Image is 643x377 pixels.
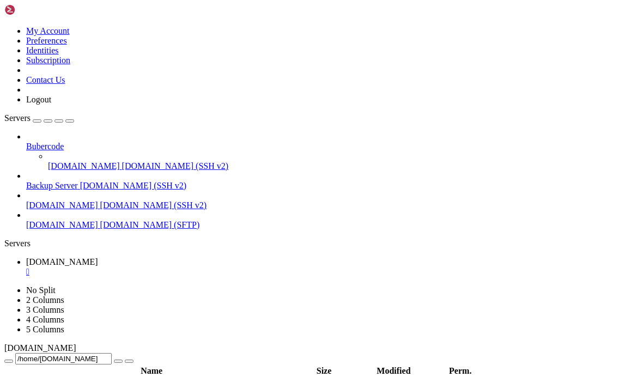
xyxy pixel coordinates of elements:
[48,151,639,171] li: [DOMAIN_NAME] [DOMAIN_NAME] (SSH v2)
[26,46,59,55] a: Identities
[48,161,120,171] span: [DOMAIN_NAME]
[26,142,639,151] a: Bubercode
[122,161,229,171] span: [DOMAIN_NAME] (SSH v2)
[26,36,67,45] a: Preferences
[5,366,298,376] th: Name: activate to sort column descending
[26,95,51,104] a: Logout
[26,26,70,35] a: My Account
[15,353,112,364] input: Current Folder
[26,200,98,210] span: [DOMAIN_NAME]
[26,220,98,229] span: [DOMAIN_NAME]
[26,56,70,65] a: Subscription
[350,366,438,376] th: Modified: activate to sort column ascending
[26,75,65,84] a: Contact Us
[4,113,31,123] span: Servers
[4,239,639,248] div: Servers
[100,220,200,229] span: [DOMAIN_NAME] (SFTP)
[26,325,64,334] a: 5 Columns
[26,257,639,277] a: Pro5.hosts.name
[26,132,639,171] li: Bubercode
[299,366,349,376] th: Size: activate to sort column ascending
[26,257,98,266] span: [DOMAIN_NAME]
[80,181,187,190] span: [DOMAIN_NAME] (SSH v2)
[48,161,639,171] a: [DOMAIN_NAME] [DOMAIN_NAME] (SSH v2)
[26,315,64,324] a: 4 Columns
[26,181,639,191] a: Backup Server [DOMAIN_NAME] (SSH v2)
[26,200,639,210] a: [DOMAIN_NAME] [DOMAIN_NAME] (SSH v2)
[26,267,639,277] a: 
[100,200,207,210] span: [DOMAIN_NAME] (SSH v2)
[26,285,56,295] a: No Split
[4,343,76,352] span: [DOMAIN_NAME]
[26,210,639,230] li: [DOMAIN_NAME] [DOMAIN_NAME] (SFTP)
[4,4,67,15] img: Shellngn
[26,305,64,314] a: 3 Columns
[4,113,74,123] a: Servers
[438,366,482,376] th: Perm.: activate to sort column ascending
[26,191,639,210] li: [DOMAIN_NAME] [DOMAIN_NAME] (SSH v2)
[26,295,64,305] a: 2 Columns
[26,181,78,190] span: Backup Server
[26,220,639,230] a: [DOMAIN_NAME] [DOMAIN_NAME] (SFTP)
[26,171,639,191] li: Backup Server [DOMAIN_NAME] (SSH v2)
[26,142,64,151] span: Bubercode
